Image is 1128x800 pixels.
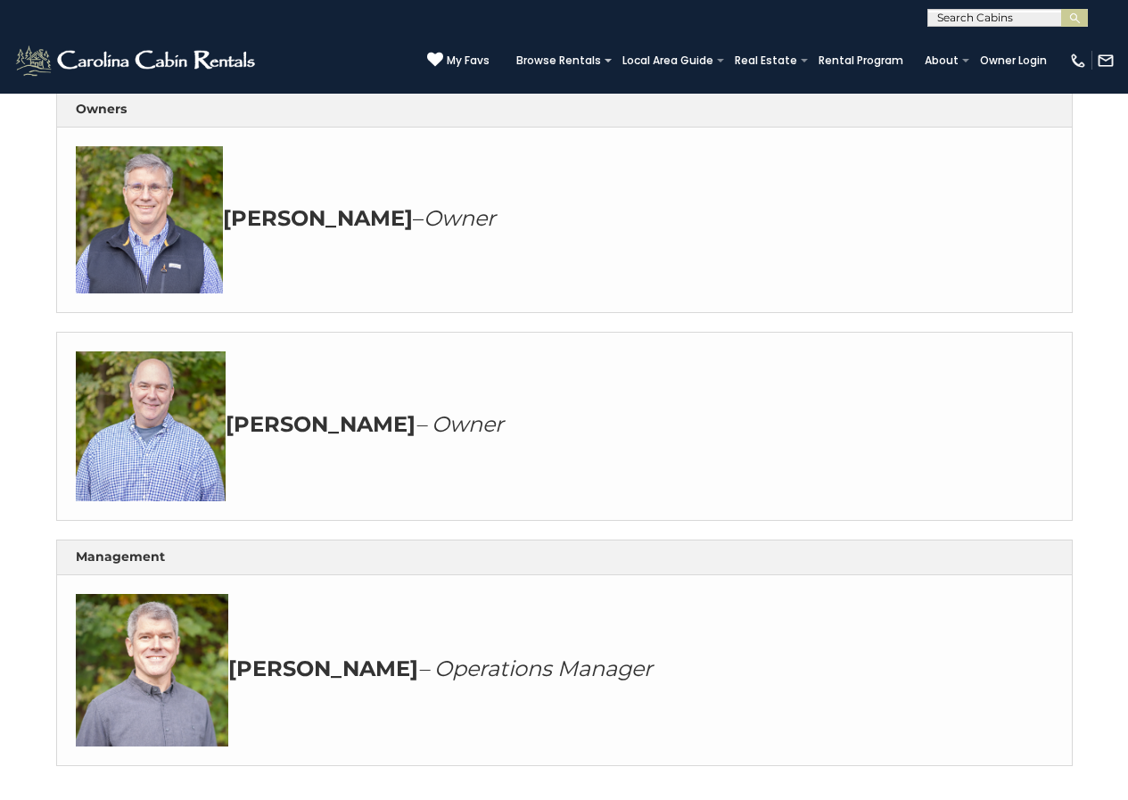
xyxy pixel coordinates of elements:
strong: [PERSON_NAME] [226,411,416,437]
strong: Management [76,548,165,565]
a: Browse Rentals [507,48,610,73]
strong: [PERSON_NAME] [228,656,418,681]
em: – Owner [416,411,504,437]
a: Owner Login [971,48,1056,73]
a: My Favs [427,52,490,70]
a: Real Estate [726,48,806,73]
span: My Favs [447,53,490,69]
img: White-1-2.png [13,43,260,78]
strong: [PERSON_NAME] [223,205,413,231]
strong: Owners [76,101,127,117]
h3: – [76,146,1053,293]
a: Local Area Guide [613,48,722,73]
a: About [916,48,967,73]
em: – Operations Manager [418,656,653,681]
a: Rental Program [810,48,912,73]
em: Owner [424,205,496,231]
img: mail-regular-white.png [1097,52,1115,70]
img: phone-regular-white.png [1069,52,1087,70]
